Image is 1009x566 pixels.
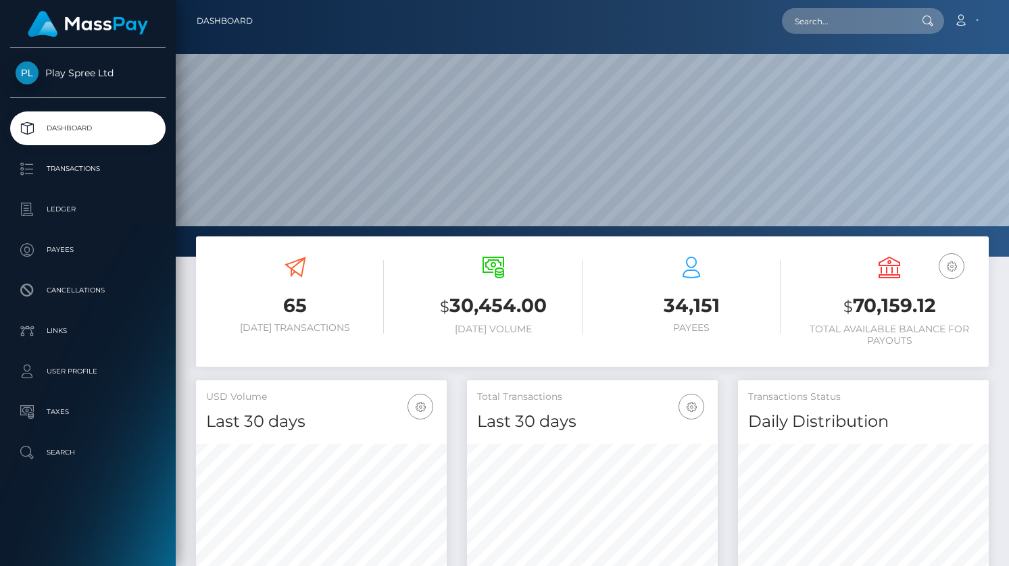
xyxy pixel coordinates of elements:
[10,67,166,79] span: Play Spree Ltd
[10,192,166,226] a: Ledger
[801,324,979,346] h6: Total Available Balance for Payouts
[16,240,160,260] p: Payees
[206,292,384,319] h3: 65
[16,402,160,422] p: Taxes
[748,390,979,404] h5: Transactions Status
[16,280,160,301] p: Cancellations
[16,442,160,463] p: Search
[16,159,160,179] p: Transactions
[206,410,437,434] h4: Last 30 days
[10,152,166,186] a: Transactions
[603,292,781,319] h3: 34,151
[10,274,166,307] a: Cancellations
[10,436,166,469] a: Search
[603,322,781,334] h6: Payees
[16,321,160,341] p: Links
[16,118,160,138] p: Dashboard
[16,61,39,84] img: Play Spree Ltd
[477,390,708,404] h5: Total Transactions
[477,410,708,434] h4: Last 30 days
[801,292,979,320] h3: 70,159.12
[843,297,853,316] small: $
[404,324,582,335] h6: [DATE] Volume
[782,8,909,34] input: Search...
[206,390,437,404] h5: USD Volume
[10,314,166,348] a: Links
[440,297,449,316] small: $
[28,11,148,37] img: MassPay Logo
[197,7,253,35] a: Dashboard
[404,292,582,320] h3: 30,454.00
[16,361,160,382] p: User Profile
[10,111,166,145] a: Dashboard
[10,395,166,429] a: Taxes
[16,199,160,220] p: Ledger
[10,233,166,267] a: Payees
[748,410,979,434] h4: Daily Distribution
[206,322,384,334] h6: [DATE] Transactions
[10,355,166,388] a: User Profile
